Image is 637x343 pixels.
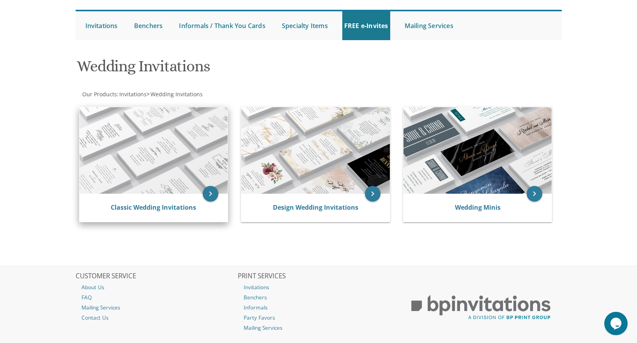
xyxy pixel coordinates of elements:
[76,282,237,292] a: About Us
[76,313,237,323] a: Contact Us
[280,11,330,40] a: Specialty Items
[150,90,203,98] a: Wedding Invitations
[342,11,390,40] a: FREE e-Invites
[76,302,237,313] a: Mailing Services
[365,186,380,202] a: keyboard_arrow_right
[241,107,390,194] img: Design Wedding Invitations
[238,282,399,292] a: Invitations
[80,107,228,194] img: Classic Wedding Invitations
[76,90,319,98] div: :
[238,313,399,323] a: Party Favors
[177,11,267,40] a: Informals / Thank You Cards
[83,11,120,40] a: Invitations
[203,186,218,202] a: keyboard_arrow_right
[119,90,147,98] span: Invitations
[77,58,395,81] h1: Wedding Invitations
[238,302,399,313] a: Informals
[119,90,147,98] a: Invitations
[273,203,358,212] a: Design Wedding Invitations
[400,288,562,327] img: BP Print Group
[238,323,399,333] a: Mailing Services
[604,312,629,335] iframe: chat widget
[76,292,237,302] a: FAQ
[238,292,399,302] a: Benchers
[403,11,455,40] a: Mailing Services
[76,272,237,280] h2: CUSTOMER SERVICE
[132,11,165,40] a: Benchers
[111,203,196,212] a: Classic Wedding Invitations
[455,203,501,212] a: Wedding Minis
[527,186,542,202] a: keyboard_arrow_right
[403,107,552,194] img: Wedding Minis
[238,272,399,280] h2: PRINT SERVICES
[147,90,203,98] span: >
[81,90,117,98] a: Our Products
